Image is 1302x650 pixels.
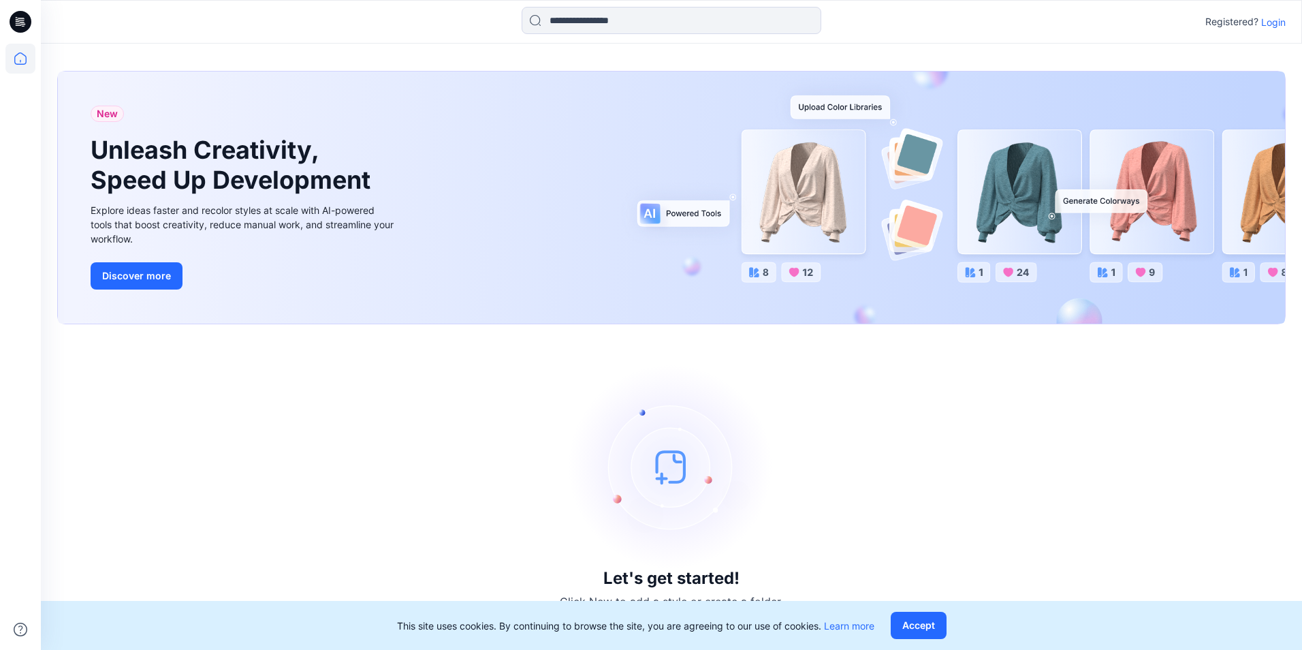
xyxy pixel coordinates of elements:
button: Discover more [91,262,182,290]
p: This site uses cookies. By continuing to browse the site, you are agreeing to our use of cookies. [397,619,874,633]
div: Explore ideas faster and recolor styles at scale with AI-powered tools that boost creativity, red... [91,203,397,246]
button: Accept [891,612,947,639]
h3: Let's get started! [603,569,740,588]
span: New [97,106,118,122]
p: Registered? [1205,14,1258,30]
p: Login [1261,15,1286,29]
h1: Unleash Creativity, Speed Up Development [91,136,377,194]
p: Click New to add a style or create a folder. [560,593,783,610]
a: Learn more [824,620,874,632]
img: empty-state-image.svg [569,365,774,569]
a: Discover more [91,262,397,290]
